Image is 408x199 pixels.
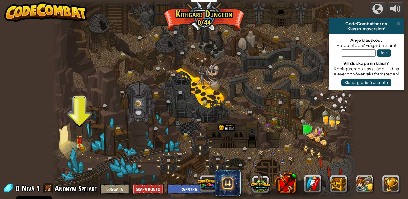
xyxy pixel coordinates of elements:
[78,139,82,142] img: portrait.png
[332,61,401,66] div: Vill du skapa en klass?
[55,183,97,193] span: Anonym Spelare
[332,66,401,76] div: Konfigurera en klass, lägg till dina elever och övervaka framstegen!
[341,79,391,86] button: Skapa gratis lärarkonto
[331,21,401,26] div: CodeCombat har en
[4,2,88,22] img: CodeCombat - Learn how to code by playing a game
[377,49,391,57] button: Join
[76,135,83,146] img: level-banner-unlock.png
[275,116,278,119] img: portrait.png
[186,131,190,134] img: portrait.png
[16,183,21,193] span: 0
[387,2,404,17] button: justera volymen
[332,38,401,43] div: Ange klasskod:
[331,26,401,31] div: Klassrumsversion!
[22,183,34,194] span: Nivå
[130,69,134,72] img: portrait.png
[100,184,129,194] button: Logga in
[133,184,164,194] button: Skapa konto
[332,43,401,48] div: Har du inte en? Fråga din lärare!
[36,183,40,193] span: 1
[370,2,386,17] button: Campaigns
